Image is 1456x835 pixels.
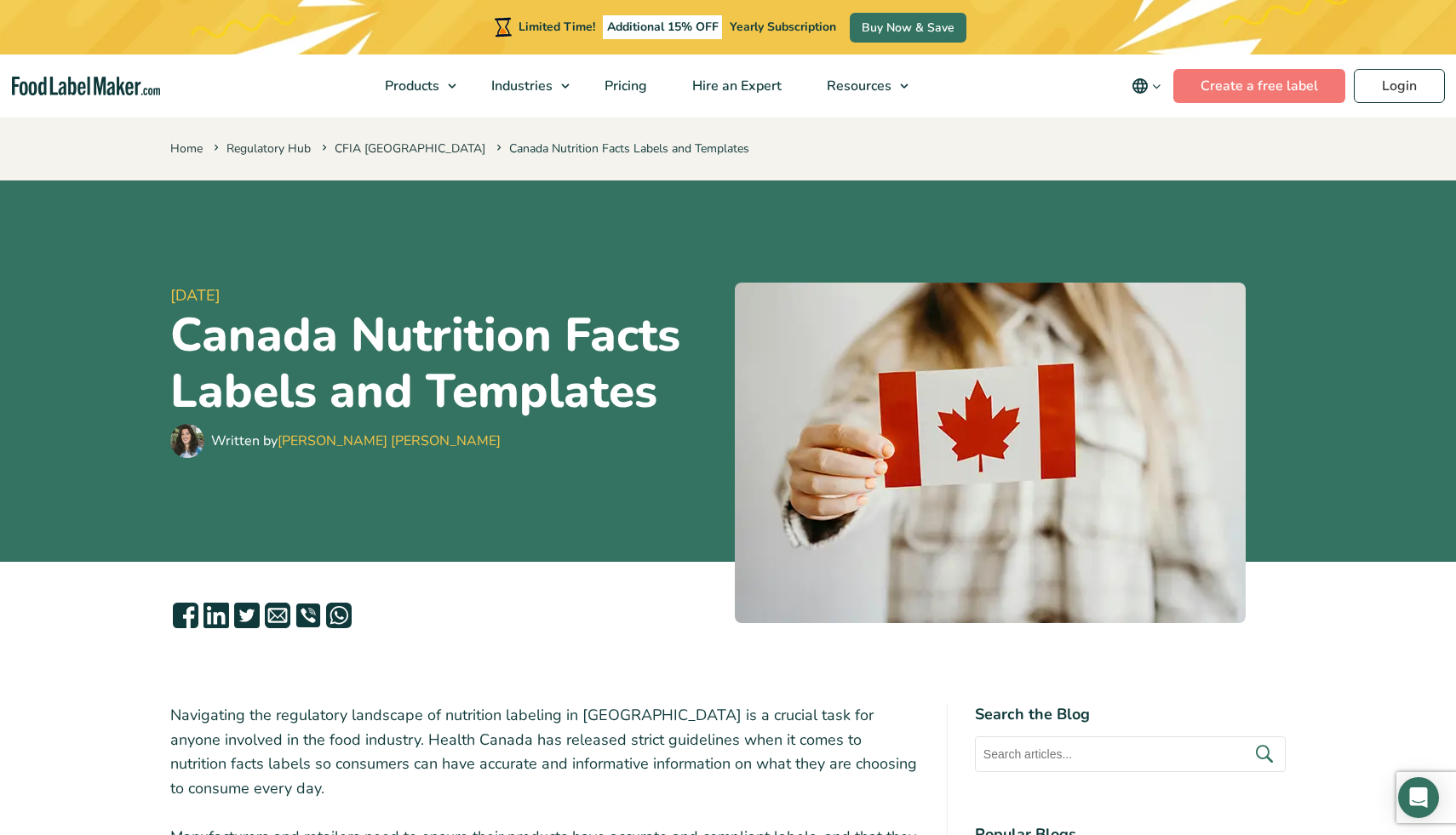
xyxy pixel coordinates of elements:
[582,54,666,117] a: Pricing
[850,13,966,43] a: Buy Now & Save
[170,703,920,801] p: Navigating the regulatory landscape of nutrition labeling in [GEOGRAPHIC_DATA] is a crucial task ...
[975,703,1286,726] h4: Search the Blog
[170,307,721,420] h1: Canada Nutrition Facts Labels and Templates
[805,54,917,117] a: Resources
[603,15,723,39] span: Additional 15% OFF
[170,284,721,307] span: [DATE]
[278,432,501,450] a: [PERSON_NAME] [PERSON_NAME]
[170,424,204,458] img: Maria Abi Hanna - Food Label Maker
[519,19,595,35] span: Limited Time!
[486,77,554,95] span: Industries
[170,140,203,157] a: Home
[211,431,501,451] div: Written by
[1398,777,1439,818] div: Open Intercom Messenger
[226,140,311,157] a: Regulatory Hub
[670,54,800,117] a: Hire an Expert
[493,140,749,157] span: Canada Nutrition Facts Labels and Templates
[380,77,441,95] span: Products
[335,140,485,157] a: CFIA [GEOGRAPHIC_DATA]
[599,77,649,95] span: Pricing
[1173,69,1345,103] a: Create a free label
[1354,69,1445,103] a: Login
[687,77,783,95] span: Hire an Expert
[469,54,578,117] a: Industries
[822,77,893,95] span: Resources
[730,19,836,35] span: Yearly Subscription
[975,736,1286,772] input: Search articles...
[363,54,465,117] a: Products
